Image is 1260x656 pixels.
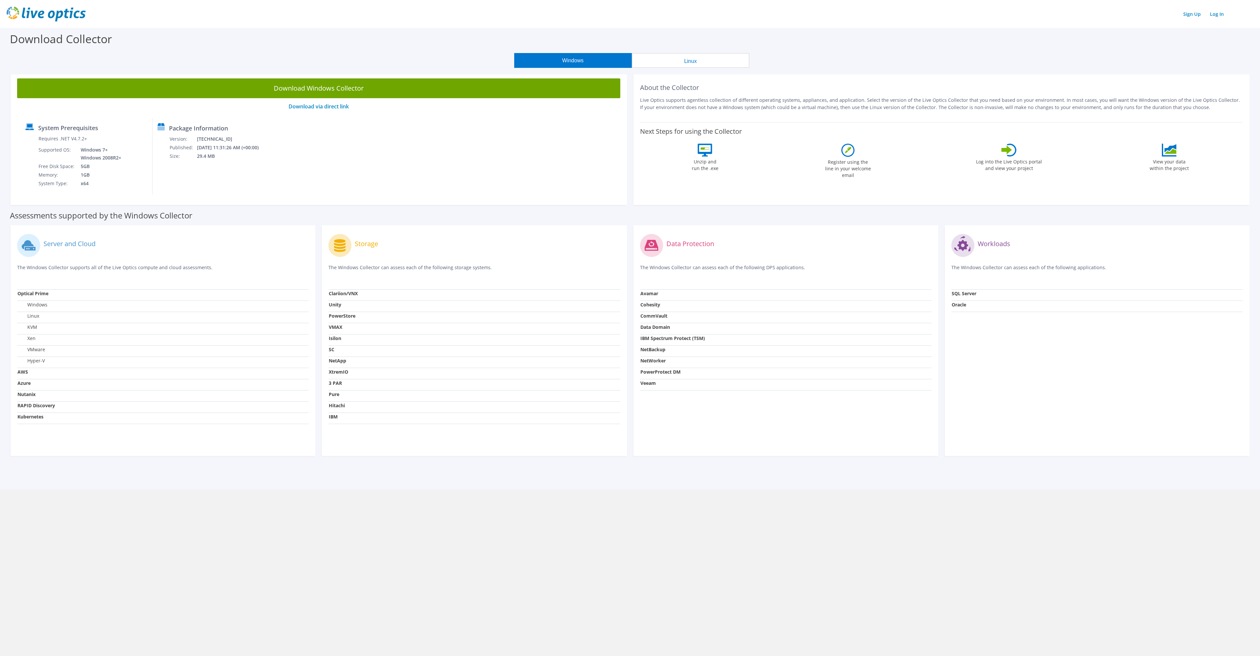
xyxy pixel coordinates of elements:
[17,78,620,98] a: Download Windows Collector
[329,414,338,420] strong: IBM
[329,391,339,397] strong: Pure
[10,212,192,219] label: Assessments supported by the Windows Collector
[289,103,349,110] a: Download via direct link
[329,290,358,297] strong: Clariion/VNX
[17,357,45,364] label: Hyper-V
[39,135,87,142] label: Requires .NET V4.7.2+
[514,53,632,68] button: Windows
[197,143,267,152] td: [DATE] 11:31:26 AM (+00:00)
[640,301,660,308] strong: Cohesity
[329,369,348,375] strong: XtremIO
[640,313,667,319] strong: CommVault
[640,335,705,341] strong: IBM Spectrum Protect (TSM)
[823,157,873,179] label: Register using the line in your welcome email
[17,290,48,297] strong: Optical Prime
[355,241,378,247] label: Storage
[17,391,36,397] strong: Nutanix
[76,146,123,162] td: Windows 7+ Windows 2008R2+
[17,402,55,409] strong: RAPID Discovery
[38,162,76,171] td: Free Disk Space:
[329,324,342,330] strong: VMAX
[632,53,749,68] button: Linux
[17,369,28,375] strong: AWS
[640,97,1243,111] p: Live Optics supports agentless collection of different operating systems, appliances, and applica...
[169,135,197,143] td: Version:
[38,146,76,162] td: Supported OS:
[197,152,267,160] td: 29.4 MB
[640,324,670,330] strong: Data Domain
[666,241,714,247] label: Data Protection
[329,313,355,319] strong: PowerStore
[978,241,1010,247] label: Workloads
[952,301,966,308] strong: Oracle
[329,357,346,364] strong: NetApp
[17,313,39,319] label: Linux
[640,346,665,353] strong: NetBackup
[1145,157,1193,172] label: View your data within the project
[640,128,742,135] label: Next Steps for using the Collector
[17,301,47,308] label: Windows
[7,7,86,21] img: live_optics_svg.svg
[1180,9,1204,19] a: Sign Up
[952,290,976,297] strong: SQL Server
[17,264,309,277] p: The Windows Collector supports all of the Live Optics compute and cloud assessments.
[76,162,123,171] td: 5GB
[951,264,1243,277] p: The Windows Collector can assess each of the following applications.
[169,125,228,131] label: Package Information
[329,335,341,341] strong: Isilon
[43,241,96,247] label: Server and Cloud
[17,346,45,353] label: VMware
[640,84,1243,92] h2: About the Collector
[329,402,345,409] strong: Hitachi
[38,179,76,188] td: System Type:
[640,369,681,375] strong: PowerProtect DM
[169,152,197,160] td: Size:
[76,179,123,188] td: x64
[640,290,658,297] strong: Avamar
[1207,9,1227,19] a: Log In
[329,301,341,308] strong: Unity
[38,125,98,131] label: System Prerequisites
[976,157,1042,172] label: Log into the Live Optics portal and view your project
[10,31,112,46] label: Download Collector
[328,264,620,277] p: The Windows Collector can assess each of the following storage systems.
[17,324,37,330] label: KVM
[690,157,720,172] label: Unzip and run the .exe
[329,380,342,386] strong: 3 PAR
[329,346,334,353] strong: SC
[640,264,932,277] p: The Windows Collector can assess each of the following DPS applications.
[169,143,197,152] td: Published:
[17,335,36,342] label: Xen
[17,414,43,420] strong: Kubernetes
[640,357,666,364] strong: NetWorker
[17,380,31,386] strong: Azure
[640,380,656,386] strong: Veeam
[197,135,267,143] td: [TECHNICAL_ID]
[76,171,123,179] td: 1GB
[38,171,76,179] td: Memory:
